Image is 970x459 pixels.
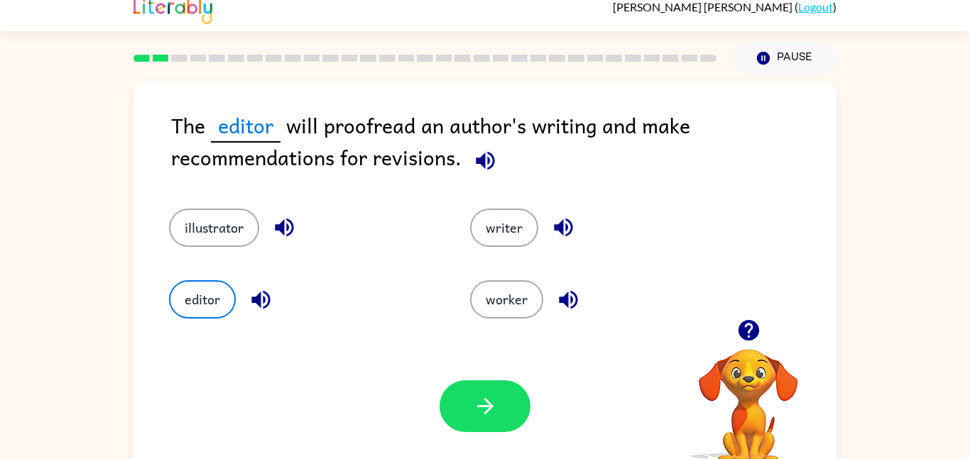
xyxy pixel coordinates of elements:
[169,209,259,247] button: illustrator
[470,209,538,247] button: writer
[169,280,236,319] button: editor
[470,280,543,319] button: worker
[734,42,837,74] button: Pause
[171,109,837,180] div: The will proofread an author's writing and make recommendations for revisions.
[211,109,280,143] span: editor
